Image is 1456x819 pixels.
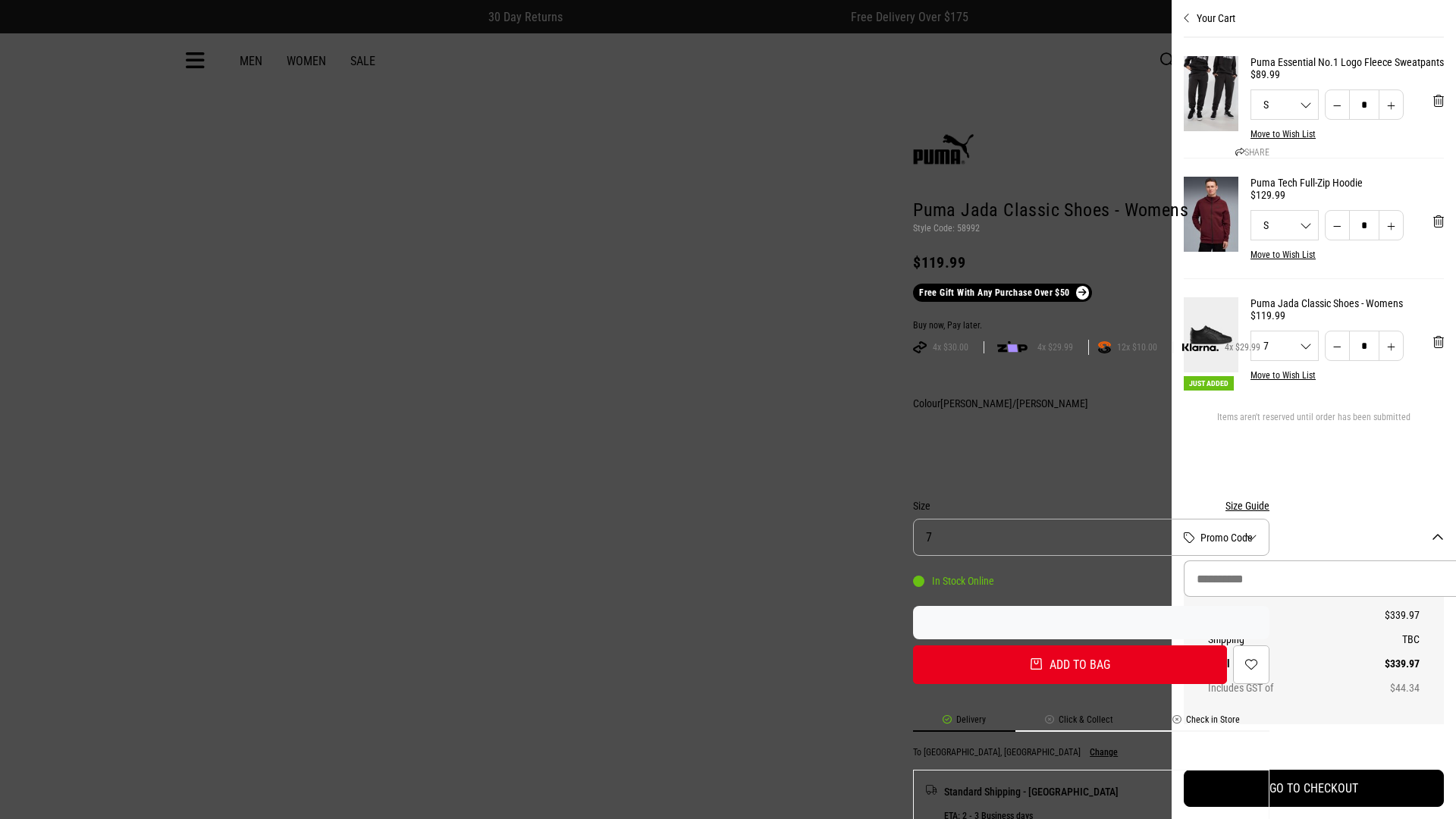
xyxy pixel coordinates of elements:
img: Puma Essential No.1 Logo Fleece Sweatpants [1184,56,1238,131]
th: Shipping [1208,627,1346,651]
a: Puma Tech Full-Zip Hoodie [1250,177,1444,189]
p: To [GEOGRAPHIC_DATA], [GEOGRAPHIC_DATA] [913,747,1081,758]
button: 'Remove from cart [1421,82,1456,120]
a: SHARE [1235,147,1269,158]
button: Add to bag [913,645,1227,684]
img: KLARNA [1182,344,1219,352]
a: Puma Essential No.1 Logo Fleece Sweatpants [1250,56,1444,68]
button: 7 [913,519,1269,556]
button: Decrease quantity [1325,89,1350,120]
span: 7 [1251,340,1318,351]
input: Quantity [1349,89,1379,120]
th: Includes GST of [1208,676,1346,700]
button: Change [1090,747,1118,758]
button: Increase quantity [1379,210,1404,240]
input: Quantity [1349,210,1379,240]
span: Standard Shipping - [GEOGRAPHIC_DATA] [944,783,1119,801]
a: Free Gift With Any Purchase Over $50 [913,284,1092,302]
th: Total [1208,651,1346,676]
button: GO TO CHECKOUT [1184,770,1444,807]
span: S [1251,99,1318,110]
div: $119.99 [1250,309,1444,322]
button: 'Remove from cart [1421,323,1456,361]
span: [PERSON_NAME]/[PERSON_NAME] [940,397,1088,409]
img: Puma Black/Puma Black [915,419,953,470]
iframe: Customer reviews powered by Trustpilot [1184,742,1444,758]
a: Puma Jada Classic Shoes - Womens [1250,297,1444,309]
button: 'Remove from cart [1421,202,1456,240]
button: Increase quantity [1379,89,1404,120]
button: Decrease quantity [1325,210,1350,240]
span: 12x $10.00 [1111,341,1163,353]
iframe: Customer reviews powered by Trustpilot [913,615,1269,630]
span: 4x $29.99 [1219,341,1266,353]
li: Click & Collect [1015,714,1143,732]
li: Delivery [913,714,1015,732]
span: 4x $29.99 [1031,341,1079,353]
p: Style Code: 58992 [913,223,1269,235]
span: S [1251,220,1318,231]
button: Move to Wish List [1250,249,1316,260]
span: 4x $30.00 [927,341,974,353]
button: Increase quantity [1379,331,1404,361]
img: SPLITPAY [1098,341,1111,353]
button: Open LiveChat chat widget [12,6,58,52]
div: $119.99 [913,253,1269,271]
button: Move to Wish List [1250,370,1316,381]
img: Puma [913,121,974,181]
div: $89.99 [1250,68,1444,80]
span: 7 [926,530,932,544]
button: Apply [1338,560,1444,597]
td: $339.97 [1346,651,1420,676]
button: Decrease quantity [1325,331,1350,361]
td: $339.97 [1346,603,1420,627]
div: Buy now, Pay later. [913,320,1269,332]
button: Move to Wish List [1250,129,1316,140]
span: $0.00 [1232,783,1257,801]
h1: Puma Jada Classic Shoes - Womens [913,199,1269,223]
div: Size [913,497,1269,515]
div: $129.99 [1250,189,1444,201]
div: Colour [913,394,1269,413]
input: Quantity [1349,331,1379,361]
div: Items aren't reserved until order has been submitted [1184,412,1444,435]
button: Promo Code [1200,532,1444,544]
img: AFTERPAY [913,341,927,353]
td: TBC [1346,627,1420,651]
div: In Stock Online [913,575,994,587]
td: $44.34 [1346,676,1420,700]
li: Check in Store [1143,714,1269,732]
th: 3 items [1208,603,1346,627]
button: Size Guide [1225,497,1269,515]
img: zip [997,340,1028,355]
